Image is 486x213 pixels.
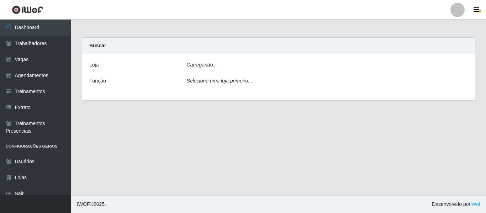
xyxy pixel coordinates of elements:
span: IWOF [77,201,90,207]
label: Loja [89,61,99,69]
strong: Buscar [89,43,106,48]
i: Carregando... [187,62,217,68]
label: Função [89,77,106,85]
a: iWof [470,201,480,207]
span: © 2025 . [77,201,106,208]
img: CoreUI Logo [12,5,43,14]
i: Selecione uma loja primeiro... [187,78,252,84]
span: Desenvolvido por [432,201,480,208]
